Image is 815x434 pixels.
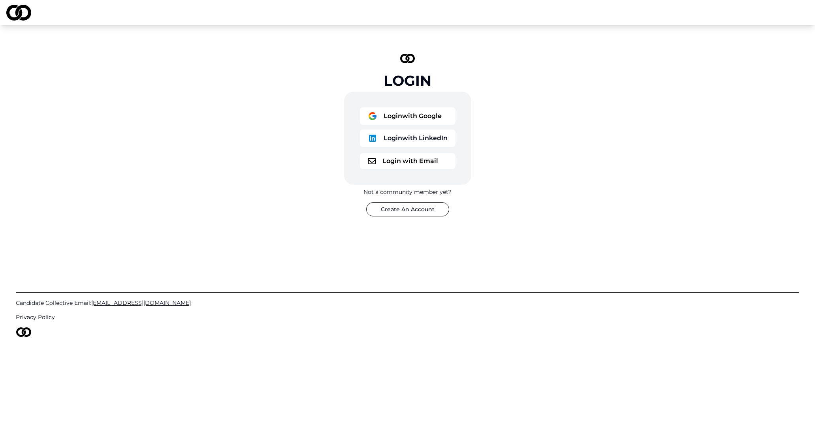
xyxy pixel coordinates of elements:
img: logo [6,5,31,21]
a: Privacy Policy [16,313,799,321]
button: logoLoginwith Google [360,107,455,125]
div: Login [384,73,431,88]
img: logo [16,327,32,337]
img: logo [368,158,376,164]
img: logo [368,133,377,143]
span: [EMAIL_ADDRESS][DOMAIN_NAME] [91,299,191,306]
button: logoLoginwith LinkedIn [360,130,455,147]
a: Candidate Collective Email:[EMAIL_ADDRESS][DOMAIN_NAME] [16,299,799,307]
button: logoLogin with Email [360,153,455,169]
img: logo [400,54,415,63]
button: Create An Account [366,202,449,216]
img: logo [368,111,377,121]
div: Not a community member yet? [363,188,452,196]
